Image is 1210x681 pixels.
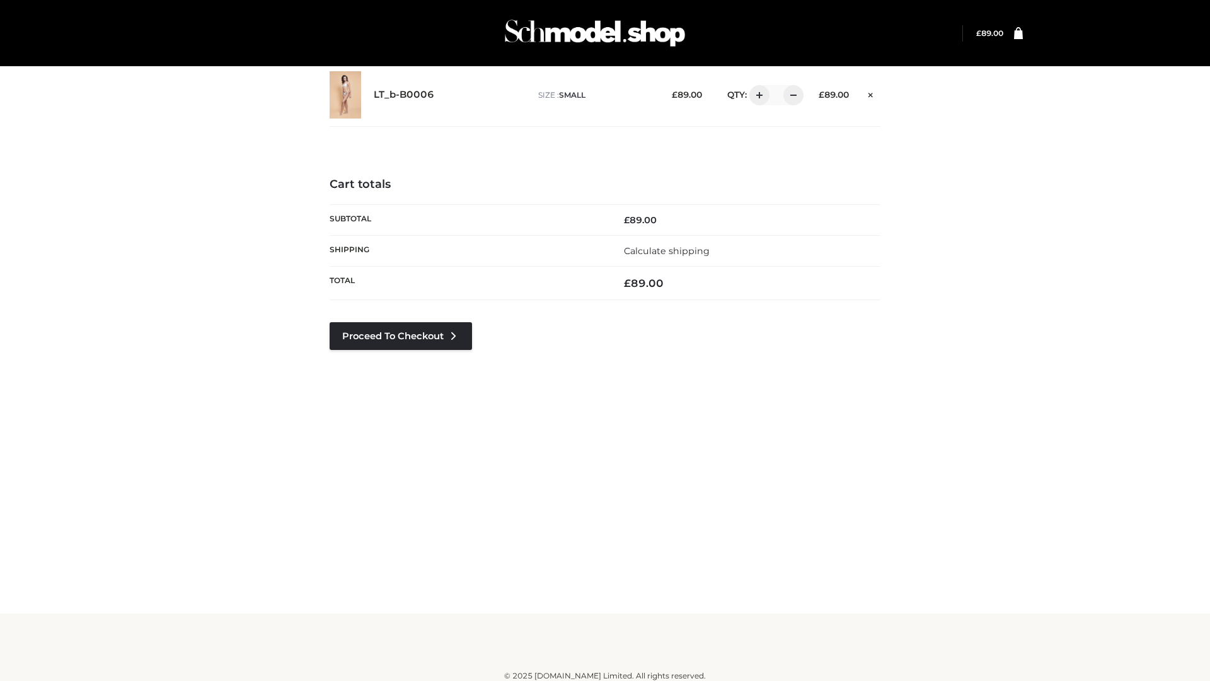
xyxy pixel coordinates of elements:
span: £ [624,214,630,226]
span: £ [976,28,981,38]
th: Shipping [330,235,605,266]
bdi: 89.00 [624,277,664,289]
a: LT_b-B0006 [374,89,434,101]
span: SMALL [559,90,585,100]
th: Total [330,267,605,300]
p: size : [538,90,652,101]
a: Calculate shipping [624,245,710,257]
a: £89.00 [976,28,1003,38]
a: Proceed to Checkout [330,322,472,350]
a: Remove this item [861,85,880,102]
span: £ [819,90,824,100]
bdi: 89.00 [672,90,702,100]
bdi: 89.00 [976,28,1003,38]
img: Schmodel Admin 964 [500,8,689,58]
span: £ [672,90,677,100]
bdi: 89.00 [624,214,657,226]
th: Subtotal [330,204,605,235]
div: QTY: [715,85,799,105]
h4: Cart totals [330,178,880,192]
bdi: 89.00 [819,90,849,100]
span: £ [624,277,631,289]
